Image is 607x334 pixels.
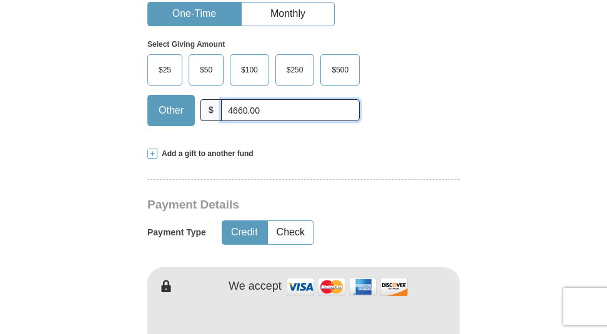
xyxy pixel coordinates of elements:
span: $25 [152,61,177,79]
span: Other [152,101,190,120]
img: credit cards accepted [285,273,410,300]
input: Other Amount [221,99,360,121]
span: $ [200,99,222,121]
span: $100 [235,61,264,79]
h5: Payment Type [147,227,206,238]
h3: Payment Details [147,198,466,212]
span: $500 [325,61,355,79]
span: Add a gift to another fund [157,149,254,159]
button: Check [268,221,313,244]
span: $50 [194,61,219,79]
button: Credit [222,221,267,244]
button: One-Time [148,2,240,26]
strong: Select Giving Amount [147,40,225,49]
button: Monthly [242,2,334,26]
span: $250 [280,61,310,79]
h4: We accept [229,280,282,293]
